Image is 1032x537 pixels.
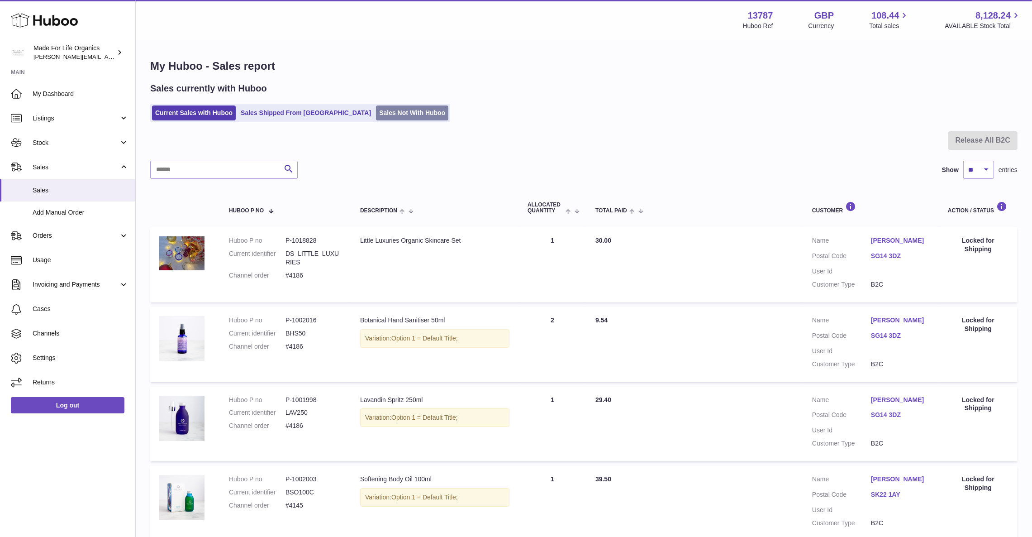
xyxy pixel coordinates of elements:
dd: #4145 [285,501,342,510]
a: SG14 3DZ [871,252,930,260]
a: 8,128.24 AVAILABLE Stock Total [945,10,1021,30]
dd: B2C [871,360,930,369]
span: Add Manual Order [33,208,128,217]
dt: Channel order [229,342,285,351]
dt: Name [812,396,871,407]
span: Option 1 = Default Title; [391,494,458,501]
div: Softening Body Oil 100ml [360,475,509,484]
dd: #4186 [285,342,342,351]
a: SG14 3DZ [871,411,930,419]
span: My Dashboard [33,90,128,98]
strong: GBP [814,10,834,22]
dt: Channel order [229,271,285,280]
span: Option 1 = Default Title; [391,414,458,421]
a: SK22 1AY [871,490,930,499]
a: Log out [11,397,124,413]
img: lavandin-spray-250ml-lav250-1.jpg [159,396,204,441]
div: Variation: [360,408,509,427]
dt: Huboo P no [229,316,285,325]
dt: Huboo P no [229,236,285,245]
img: botanical-hand-sanitiser-50ml-bhs50-1.jpg [159,316,204,361]
div: Locked for Shipping [948,475,1008,492]
dt: User Id [812,347,871,355]
span: 30.00 [595,237,611,244]
a: Sales Not With Huboo [376,105,448,120]
span: 39.50 [595,475,611,483]
dt: Name [812,475,871,486]
span: Orders [33,231,119,240]
span: Sales [33,186,128,195]
dt: Customer Type [812,360,871,369]
dd: B2C [871,519,930,527]
div: Botanical Hand Sanitiser 50ml [360,316,509,325]
dt: Huboo P no [229,475,285,484]
span: Huboo P no [229,208,264,214]
a: 108.44 Total sales [869,10,909,30]
div: Made For Life Organics [33,44,115,61]
span: 29.40 [595,396,611,403]
div: Currency [808,22,834,30]
span: Description [360,208,397,214]
dt: Channel order [229,501,285,510]
span: Sales [33,163,119,172]
div: Locked for Shipping [948,236,1008,254]
dt: Postal Code [812,331,871,342]
dd: P-1002003 [285,475,342,484]
span: Cases [33,305,128,313]
a: [PERSON_NAME] [871,236,930,245]
a: SG14 3DZ [871,331,930,340]
dd: P-1018828 [285,236,342,245]
dd: BSO100C [285,488,342,497]
h2: Sales currently with Huboo [150,82,267,95]
strong: 13787 [748,10,773,22]
dd: P-1001998 [285,396,342,404]
div: Customer [812,201,930,214]
dt: Current identifier [229,329,285,338]
div: Locked for Shipping [948,316,1008,333]
span: Channels [33,329,128,338]
a: Current Sales with Huboo [152,105,236,120]
span: [PERSON_NAME][EMAIL_ADDRESS][PERSON_NAME][DOMAIN_NAME] [33,53,230,60]
span: Listings [33,114,119,123]
span: Settings [33,354,128,362]
a: [PERSON_NAME] [871,316,930,325]
td: 2 [518,307,586,382]
img: softening-body-oil-100ml-bso100c-1.jpg [159,475,204,520]
a: [PERSON_NAME] [871,396,930,404]
span: 9.54 [595,316,608,324]
dt: Channel order [229,422,285,430]
span: Returns [33,378,128,387]
dt: Name [812,316,871,327]
td: 1 [518,387,586,462]
dd: P-1002016 [285,316,342,325]
dt: Current identifier [229,488,285,497]
div: Locked for Shipping [948,396,1008,413]
dt: User Id [812,426,871,435]
dd: BHS50 [285,329,342,338]
img: 1731057954.jpg [159,236,204,270]
dt: Current identifier [229,408,285,417]
span: Total sales [869,22,909,30]
span: ALLOCATED Quantity [528,202,563,214]
dt: Customer Type [812,280,871,289]
dt: Postal Code [812,252,871,263]
dd: B2C [871,439,930,448]
a: Sales Shipped From [GEOGRAPHIC_DATA] [238,105,374,120]
span: AVAILABLE Stock Total [945,22,1021,30]
dd: DS_LITTLE_LUXURIES [285,249,342,267]
dt: Postal Code [812,411,871,422]
dd: LAV250 [285,408,342,417]
div: Little Luxuries Organic Skincare Set [360,236,509,245]
a: [PERSON_NAME] [871,475,930,484]
dd: #4186 [285,271,342,280]
span: 8,128.24 [975,10,1011,22]
dt: User Id [812,506,871,514]
dt: Customer Type [812,439,871,448]
div: Variation: [360,329,509,348]
div: Huboo Ref [743,22,773,30]
div: Lavandin Spritz 250ml [360,396,509,404]
span: Usage [33,256,128,264]
span: Total paid [595,208,627,214]
span: Option 1 = Default Title; [391,335,458,342]
img: geoff.winwood@madeforlifeorganics.com [11,46,24,59]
